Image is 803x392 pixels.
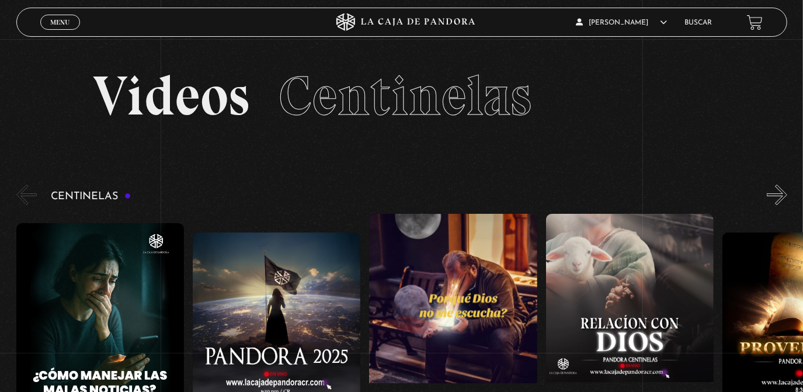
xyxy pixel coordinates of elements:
span: [PERSON_NAME] [576,19,668,26]
span: Menu [50,19,69,26]
h3: Centinelas [51,191,131,202]
button: Next [767,185,787,205]
a: Buscar [684,19,712,26]
span: Centinelas [279,63,532,129]
span: Cerrar [46,29,74,37]
button: Previous [16,185,37,205]
h2: Videos [93,68,710,124]
a: View your shopping cart [747,15,763,30]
